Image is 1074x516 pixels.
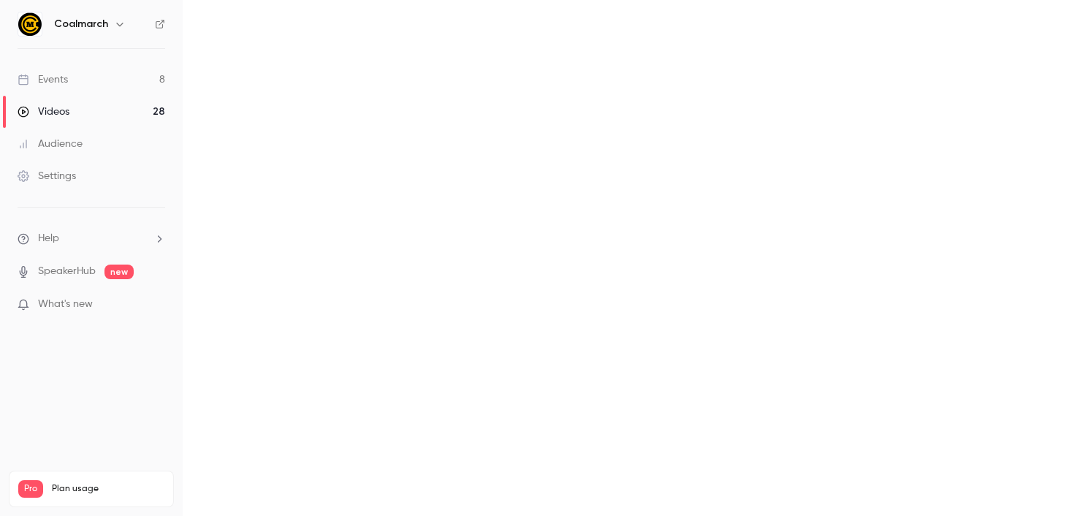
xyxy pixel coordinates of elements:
div: Events [18,72,68,87]
div: Videos [18,105,69,119]
div: Audience [18,137,83,151]
span: Pro [18,480,43,498]
li: help-dropdown-opener [18,231,165,246]
div: Settings [18,169,76,183]
span: Help [38,231,59,246]
span: Plan usage [52,483,164,495]
img: Coalmarch [18,12,42,36]
span: new [104,265,134,279]
iframe: Noticeable Trigger [148,298,165,311]
a: SpeakerHub [38,264,96,279]
h6: Coalmarch [54,17,108,31]
span: What's new [38,297,93,312]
